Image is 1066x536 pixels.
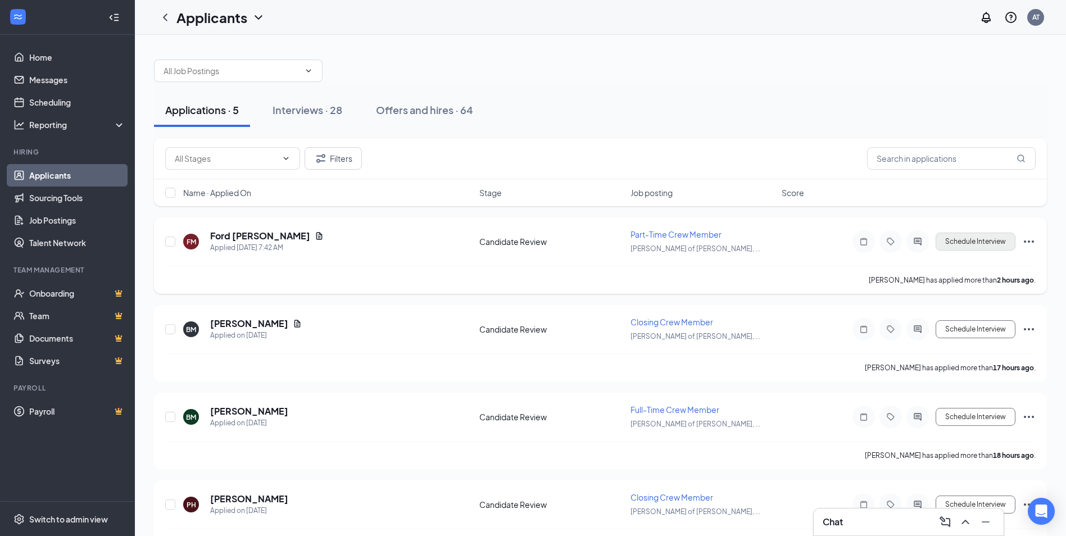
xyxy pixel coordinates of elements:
svg: ActiveChat [911,500,924,509]
div: Candidate Review [479,324,624,335]
svg: Tag [884,325,897,334]
div: Applied [DATE] 7:42 AM [210,242,324,253]
button: Schedule Interview [936,496,1015,514]
a: Sourcing Tools [29,187,125,209]
div: BM [186,412,196,422]
a: Scheduling [29,91,125,113]
button: Schedule Interview [936,320,1015,338]
div: Team Management [13,265,123,275]
b: 18 hours ago [993,451,1034,460]
svg: Note [857,412,870,421]
a: Home [29,46,125,69]
div: Offers and hires · 64 [376,103,473,117]
a: Applicants [29,164,125,187]
svg: ComposeMessage [938,515,952,529]
svg: Tag [884,412,897,421]
svg: Note [857,500,870,509]
div: Applied on [DATE] [210,330,302,341]
div: Applications · 5 [165,103,239,117]
svg: Ellipses [1022,410,1036,424]
svg: Analysis [13,119,25,130]
p: [PERSON_NAME] has applied more than . [865,451,1036,460]
div: Reporting [29,119,126,130]
svg: ChevronLeft [158,11,172,24]
div: Payroll [13,383,123,393]
svg: Ellipses [1022,498,1036,511]
svg: Ellipses [1022,235,1036,248]
svg: Minimize [979,515,992,529]
h3: Chat [823,516,843,528]
span: Name · Applied On [183,187,251,198]
a: TeamCrown [29,305,125,327]
button: ComposeMessage [936,513,954,531]
div: Candidate Review [479,411,624,423]
button: ChevronUp [956,513,974,531]
span: Stage [479,187,502,198]
a: OnboardingCrown [29,282,125,305]
div: FM [187,237,196,247]
svg: ActiveChat [911,325,924,334]
svg: Ellipses [1022,322,1036,336]
span: [PERSON_NAME] of [PERSON_NAME], ... [630,420,760,428]
h1: Applicants [176,8,247,27]
div: Applied on [DATE] [210,505,288,516]
h5: [PERSON_NAME] [210,317,288,330]
span: Job posting [630,187,673,198]
span: Full-Time Crew Member [630,405,719,415]
svg: WorkstreamLogo [12,11,24,22]
svg: ActiveChat [911,237,924,246]
svg: Collapse [108,12,120,23]
div: Switch to admin view [29,514,108,525]
button: Schedule Interview [936,233,1015,251]
a: Job Postings [29,209,125,231]
div: Candidate Review [479,236,624,247]
input: Search in applications [867,147,1036,170]
p: [PERSON_NAME] has applied more than . [869,275,1036,285]
div: Applied on [DATE] [210,417,288,429]
p: [PERSON_NAME] has applied more than . [865,363,1036,373]
a: PayrollCrown [29,400,125,423]
svg: MagnifyingGlass [1017,154,1026,163]
span: Score [782,187,804,198]
svg: Note [857,325,870,334]
h5: [PERSON_NAME] [210,405,288,417]
svg: ActiveChat [911,412,924,421]
input: All Job Postings [164,65,300,77]
input: All Stages [175,152,277,165]
div: BM [186,325,196,334]
svg: QuestionInfo [1004,11,1018,24]
svg: Document [315,231,324,240]
svg: Note [857,237,870,246]
a: Messages [29,69,125,91]
div: Open Intercom Messenger [1028,498,1055,525]
span: Closing Crew Member [630,317,713,327]
svg: Filter [314,152,328,165]
span: [PERSON_NAME] of [PERSON_NAME], ... [630,507,760,516]
span: [PERSON_NAME] of [PERSON_NAME], ... [630,332,760,340]
div: Candidate Review [479,499,624,510]
svg: Tag [884,237,897,246]
span: [PERSON_NAME] of [PERSON_NAME], ... [630,244,760,253]
svg: ChevronDown [304,66,313,75]
svg: Settings [13,514,25,525]
button: Minimize [977,513,995,531]
div: AT [1032,12,1040,22]
svg: ChevronUp [959,515,972,529]
h5: [PERSON_NAME] [210,493,288,505]
svg: ChevronDown [282,154,291,163]
h5: Ford [PERSON_NAME] [210,230,310,242]
b: 17 hours ago [993,364,1034,372]
svg: Document [293,319,302,328]
div: Interviews · 28 [273,103,342,117]
svg: Tag [884,500,897,509]
a: DocumentsCrown [29,327,125,349]
div: Hiring [13,147,123,157]
div: PH [187,500,196,510]
span: Closing Crew Member [630,492,713,502]
span: Part-Time Crew Member [630,229,722,239]
svg: Notifications [979,11,993,24]
svg: ChevronDown [252,11,265,24]
a: Talent Network [29,231,125,254]
b: 2 hours ago [997,276,1034,284]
